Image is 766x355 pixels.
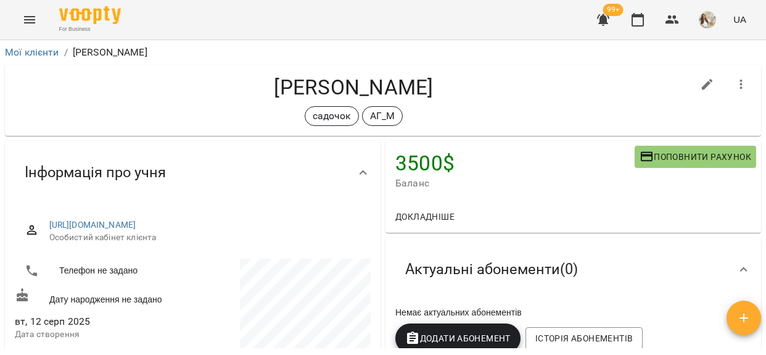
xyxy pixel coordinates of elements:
[59,6,121,24] img: Voopty Logo
[305,106,359,126] div: садочок
[535,331,633,346] span: Історія абонементів
[12,285,193,308] div: Дату народження не задано
[405,331,511,346] span: Додати Абонемент
[395,209,455,224] span: Докладніше
[73,45,147,60] p: [PERSON_NAME]
[64,45,68,60] li: /
[728,8,751,31] button: UA
[5,141,381,204] div: Інформація про учня
[395,324,521,353] button: Додати Абонемент
[362,106,403,126] div: АГ_М
[640,149,751,164] span: Поповнити рахунок
[49,220,136,230] a: [URL][DOMAIN_NAME]
[370,109,395,123] p: АГ_М
[15,328,191,341] p: Дата створення
[395,151,635,176] h4: 3500 $
[25,163,166,182] span: Інформація про учня
[635,146,756,168] button: Поповнити рахунок
[603,4,624,16] span: 99+
[59,25,121,33] span: For Business
[390,206,459,228] button: Докладніше
[15,259,191,283] li: Телефон не задано
[395,176,635,191] span: Баланс
[5,46,59,58] a: Мої клієнти
[733,13,746,26] span: UA
[5,45,761,60] nav: breadcrumb
[15,5,44,35] button: Menu
[393,304,754,321] div: Немає актуальних абонементів
[15,75,693,100] h4: [PERSON_NAME]
[313,109,351,123] p: садочок
[699,11,716,28] img: e2864fcc2dab41a732c65cbee0bee3b0.png
[49,232,361,244] span: Особистий кабінет клієнта
[15,314,191,329] span: вт, 12 серп 2025
[405,260,578,279] span: Актуальні абонементи ( 0 )
[525,327,643,349] button: Історія абонементів
[385,238,761,301] div: Актуальні абонементи(0)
